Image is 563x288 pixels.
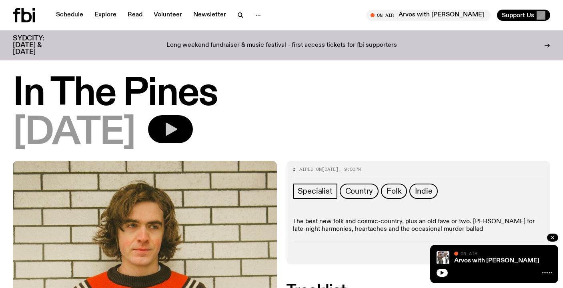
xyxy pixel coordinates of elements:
p: The best new folk and cosmic-country, plus an old fave or two. [PERSON_NAME] for late-night harmo... [293,218,544,233]
span: Specialist [298,187,333,196]
span: Aired on [299,166,322,172]
a: Explore [90,10,121,21]
span: Country [345,187,373,196]
a: Country [340,184,379,199]
a: Newsletter [188,10,231,21]
a: Arvos with [PERSON_NAME] [454,258,539,264]
span: , 9:00pm [339,166,361,172]
button: On AirArvos with [PERSON_NAME] [367,10,491,21]
span: Indie [415,187,432,196]
a: Read [123,10,147,21]
span: [DATE] [13,115,135,151]
h1: In The Pines [13,76,550,112]
span: On Air [461,251,477,256]
span: Support Us [502,12,534,19]
a: Folk [381,184,407,199]
a: Indie [409,184,438,199]
a: Specialist [293,184,337,199]
p: Long weekend fundraiser & music festival - first access tickets for fbi supporters [166,42,397,49]
span: Folk [387,187,401,196]
button: Support Us [497,10,550,21]
h3: SYDCITY: [DATE] & [DATE] [13,35,64,56]
a: Volunteer [149,10,187,21]
a: Schedule [51,10,88,21]
span: [DATE] [322,166,339,172]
